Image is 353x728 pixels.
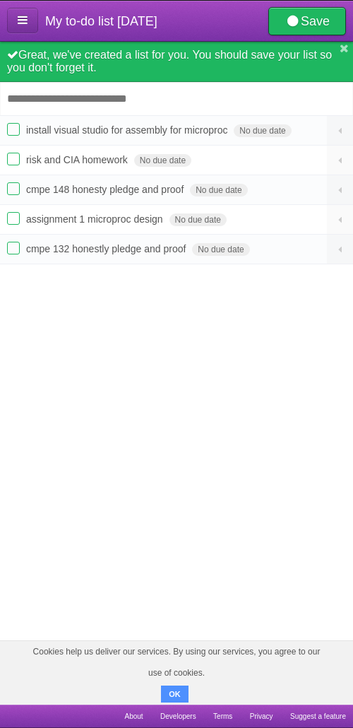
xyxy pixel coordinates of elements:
span: No due date [190,184,247,196]
span: cmpe 148 honesty pledge and proof [26,184,187,195]
label: Done [7,242,20,254]
span: Cookies help us deliver our services. By using our services, you agree to our use of cookies. [14,641,339,683]
span: No due date [192,243,249,256]
span: No due date [169,213,227,226]
label: Done [7,212,20,225]
label: Done [7,182,20,195]
a: About [124,705,143,728]
label: Done [7,123,20,136]
a: Terms [213,705,232,728]
span: install visual studio for assembly for microproc [26,124,232,136]
label: Done [7,153,20,165]
span: assignment 1 microproc design [26,213,167,225]
span: risk and CIA homework [26,154,131,165]
span: My to-do list [DATE] [45,14,157,28]
button: OK [161,686,189,703]
a: Privacy [250,705,273,728]
a: Suggest a feature [290,705,346,728]
span: No due date [134,154,191,167]
span: No due date [234,124,291,137]
a: Developers [160,705,196,728]
a: Save [268,7,346,35]
span: cmpe 132 honestly pledge and proof [26,243,190,254]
